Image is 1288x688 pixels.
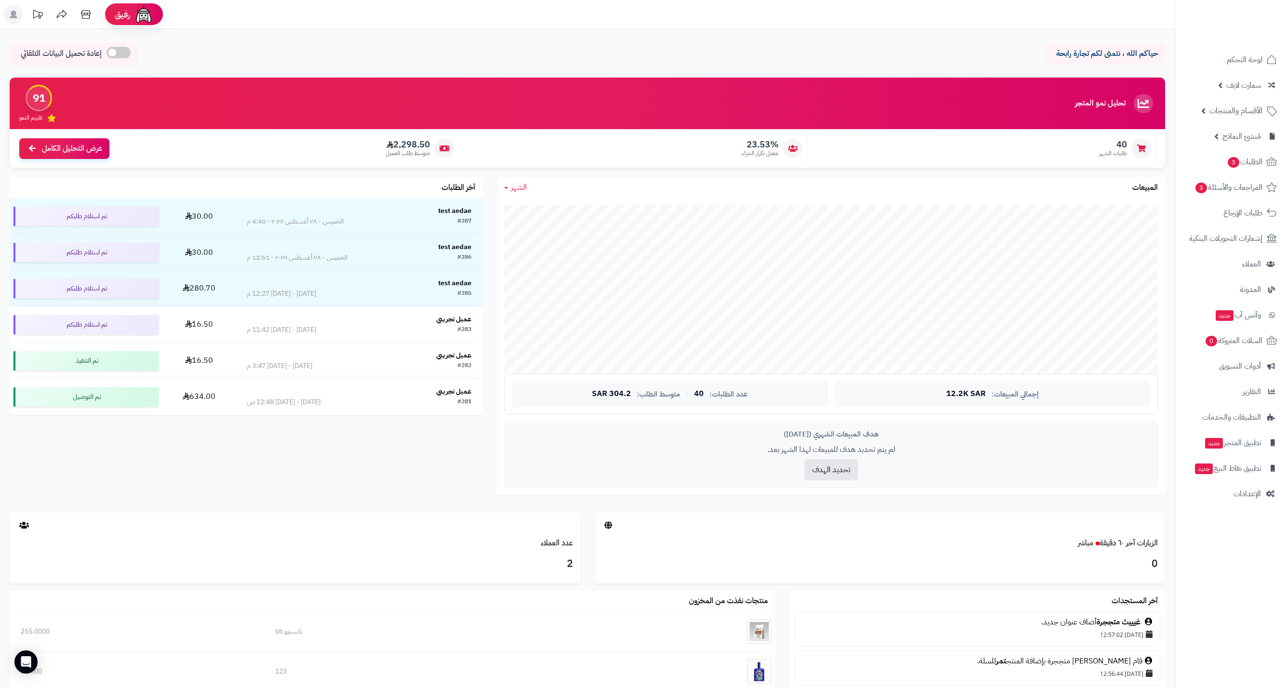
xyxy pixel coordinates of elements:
[1223,206,1262,220] span: طلبات الإرجاع
[512,429,1150,439] div: هدف المبيعات الشهري ([DATE])
[710,390,748,398] span: عدد الطلبات:
[247,217,344,226] div: الخميس - ٢٨ أغسطس ٢٠٢٥ - 4:40 م
[1222,130,1261,143] span: مُنشئ النماذج
[247,325,316,335] div: [DATE] - [DATE] 11:42 م
[1195,183,1207,193] span: 3
[1181,48,1282,71] a: لوحة التحكم
[805,459,858,480] button: تحديد الهدف
[992,390,1039,398] span: إجمالي المبيعات:
[800,667,1155,680] div: [DATE] 12:56:44
[386,139,430,150] span: 2,298.50
[247,289,316,299] div: [DATE] - [DATE] 12:27 م
[686,390,688,397] span: |
[436,314,471,324] strong: عميل تجريبي
[504,182,527,193] a: الشهر
[1181,431,1282,454] a: تطبيق المتجرجديد
[1181,380,1282,403] a: التقارير
[1181,457,1282,480] a: تطبيق نقاط البيعجديد
[21,667,253,676] div: 0.0000
[162,271,236,306] td: 280.70
[592,390,631,398] span: 304.2 SAR
[1206,336,1217,346] span: 0
[19,138,109,159] a: عرض التحليل الكامل
[1234,487,1261,501] span: الإعدادات
[1219,359,1261,373] span: أدوات التسويق
[747,620,771,644] img: نانسيبو bb
[14,650,38,674] div: Open Intercom Messenger
[457,325,471,335] div: #283
[1228,157,1239,168] span: 3
[457,253,471,263] div: #286
[1205,438,1223,449] span: جديد
[1099,139,1127,150] span: 40
[13,315,159,334] div: تم استلام طلبكم
[1112,597,1158,606] h3: آخر المستجدات
[1204,436,1261,450] span: تطبيق المتجر
[436,386,471,397] strong: عميل تجريبي
[1181,227,1282,250] a: إشعارات التحويلات البنكية
[19,114,42,122] span: تقييم النمو
[162,307,236,343] td: 16.50
[1209,104,1262,118] span: الأقسام والمنتجات
[13,351,159,370] div: تم التنفيذ
[162,379,236,415] td: 634.00
[247,253,348,263] div: الخميس - ٢٨ أغسطس ٢٠٢٥ - 12:51 م
[438,206,471,216] strong: test aedae
[1181,406,1282,429] a: التطبيقات والخدمات
[1099,149,1127,158] span: طلبات الشهر
[1243,385,1261,398] span: التقارير
[541,537,573,549] a: عدد العملاء
[742,139,778,150] span: 23.53%
[1181,278,1282,301] a: المدونة
[1181,482,1282,505] a: الإعدادات
[438,278,471,288] strong: test aedae
[1181,329,1282,352] a: السلات المتروكة0
[275,667,606,676] div: 123
[1227,155,1262,169] span: الطلبات
[1181,150,1282,173] a: الطلبات3
[26,5,50,26] a: تحديثات المنصة
[1205,334,1262,347] span: السلات المتروكة
[247,397,321,407] div: [DATE] - [DATE] 12:48 ص
[1078,537,1093,549] small: مباشر
[800,628,1155,641] div: [DATE] 12:57:02
[747,660,771,684] img: 123
[386,149,430,158] span: متوسط طلب العميل
[1052,48,1158,59] p: حياكم الله ، نتمنى لكم تجارة رابحة
[162,198,236,234] td: 30.00
[13,207,159,226] div: تم استلام طلبكم
[1181,201,1282,225] a: طلبات الإرجاع
[1194,181,1262,194] span: المراجعات والأسئلة
[1181,252,1282,276] a: العملاء
[247,361,312,371] div: [DATE] - [DATE] 3:47 م
[13,243,159,262] div: تم استلام طلبكم
[275,627,606,636] div: نانسيبو bb
[1097,616,1140,628] a: غيييث متججرة
[511,182,527,193] span: الشهر
[21,627,253,636] div: 255.0000
[1226,79,1261,92] span: سمارت لايف
[1194,462,1261,475] span: تطبيق نقاط البيع
[1195,463,1213,474] span: جديد
[1075,99,1126,108] h3: تحليل نمو المتجر
[512,444,1150,455] p: لم يتم تحديد هدف للمبيعات لهذا الشهر بعد.
[1240,283,1261,296] span: المدونة
[694,390,704,398] span: 40
[800,656,1155,667] div: قام [PERSON_NAME] متججرة بإضافة المنتج للسلة.
[13,279,159,298] div: تم استلام طلبكم
[602,556,1158,572] h3: 0
[457,361,471,371] div: #282
[946,390,986,398] span: 12.2K SAR
[1189,232,1262,245] span: إشعارات التحويلات البنكية
[1227,53,1262,66] span: لوحة التحكم
[457,289,471,299] div: #285
[689,597,768,606] h3: منتجات نفذت من المخزون
[442,184,475,192] h3: آخر الطلبات
[457,217,471,226] div: #287
[1222,7,1279,27] img: logo-2.png
[42,143,102,154] span: عرض التحليل الكامل
[1181,304,1282,327] a: وآتس آبجديد
[438,242,471,252] strong: test aedae
[1215,308,1261,322] span: وآتس آب
[742,149,778,158] span: معدل تكرار الشراء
